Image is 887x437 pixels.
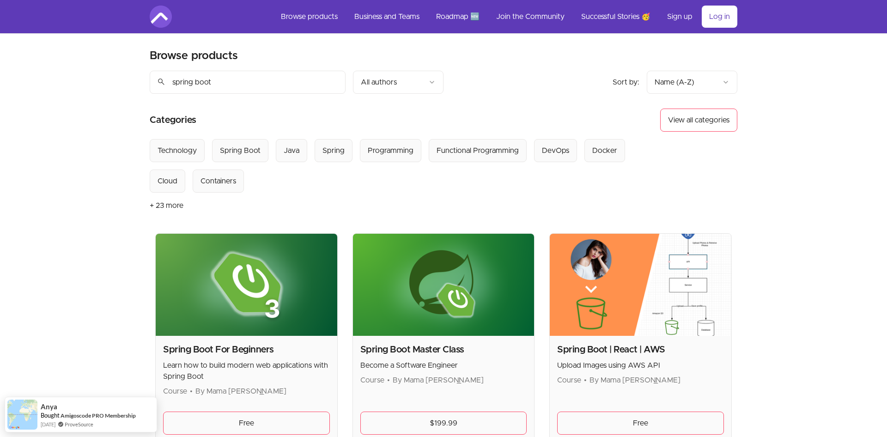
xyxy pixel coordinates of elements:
[592,145,617,156] div: Docker
[589,376,680,384] span: By Mama [PERSON_NAME]
[41,403,57,411] span: Anya
[190,388,193,395] span: •
[163,388,187,395] span: Course
[429,6,487,28] a: Roadmap 🆕
[360,360,527,371] p: Become a Software Engineer
[200,176,236,187] div: Containers
[284,145,299,156] div: Java
[157,75,165,88] span: search
[353,234,535,336] img: Product image for Spring Boot Master Class
[557,376,581,384] span: Course
[489,6,572,28] a: Join the Community
[647,71,737,94] button: Product sort options
[393,376,484,384] span: By Mama [PERSON_NAME]
[368,145,413,156] div: Programming
[41,420,55,428] span: [DATE]
[156,234,337,336] img: Product image for Spring Boot For Beginners
[437,145,519,156] div: Functional Programming
[150,109,196,132] h2: Categories
[195,388,286,395] span: By Mama [PERSON_NAME]
[360,376,384,384] span: Course
[41,412,60,419] span: Bought
[660,109,737,132] button: View all categories
[61,412,136,419] a: Amigoscode PRO Membership
[557,343,724,356] h2: Spring Boot | React | AWS
[150,49,238,63] h2: Browse products
[273,6,737,28] nav: Main
[353,71,443,94] button: Filter by author
[702,6,737,28] a: Log in
[387,376,390,384] span: •
[150,193,183,218] button: + 23 more
[65,420,93,428] a: ProveSource
[150,6,172,28] img: Amigoscode logo
[163,343,330,356] h2: Spring Boot For Beginners
[574,6,658,28] a: Successful Stories 🥳
[220,145,261,156] div: Spring Boot
[550,234,731,336] img: Product image for Spring Boot | React | AWS
[557,360,724,371] p: Upload Images using AWS API
[360,343,527,356] h2: Spring Boot Master Class
[163,360,330,382] p: Learn how to build modern web applications with Spring Boot
[660,6,700,28] a: Sign up
[613,79,639,86] span: Sort by:
[360,412,527,435] a: $199.99
[542,145,569,156] div: DevOps
[584,376,587,384] span: •
[557,412,724,435] a: Free
[322,145,345,156] div: Spring
[273,6,345,28] a: Browse products
[163,412,330,435] a: Free
[347,6,427,28] a: Business and Teams
[7,400,37,430] img: provesource social proof notification image
[158,176,177,187] div: Cloud
[150,71,346,94] input: Search product names
[158,145,197,156] div: Technology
